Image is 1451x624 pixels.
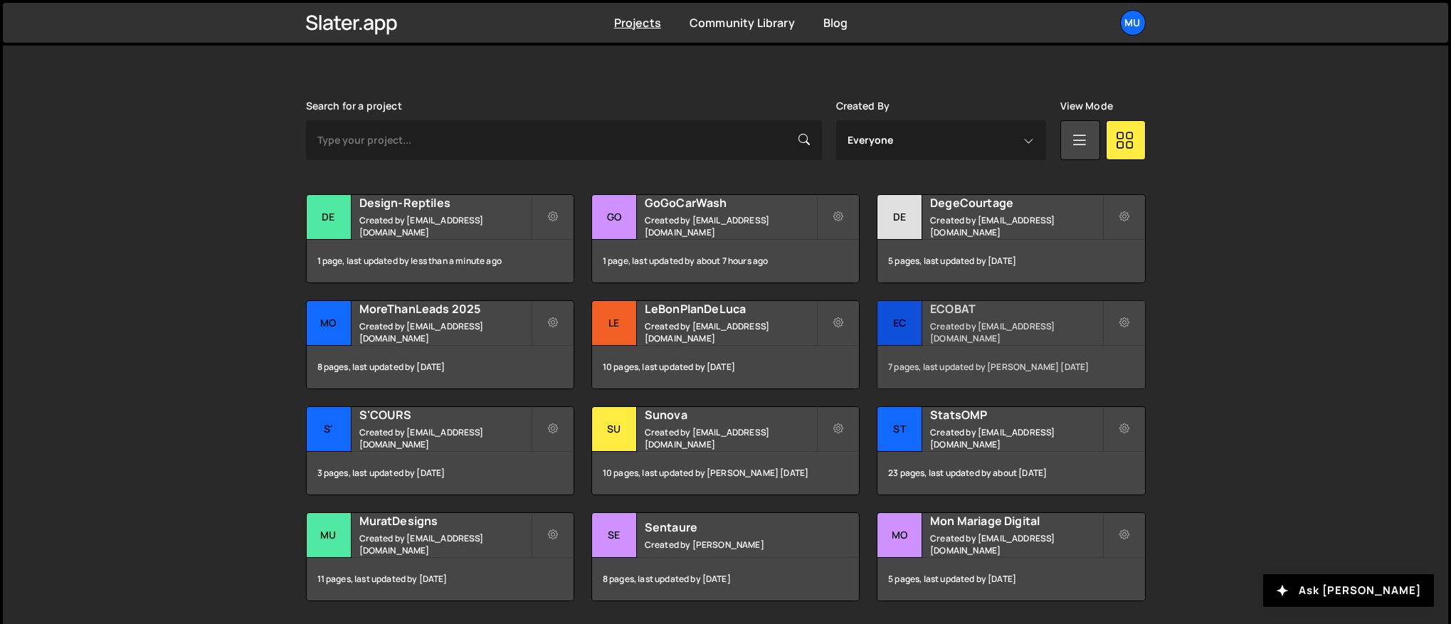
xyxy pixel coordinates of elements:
[877,512,1145,601] a: Mo Mon Mariage Digital Created by [EMAIL_ADDRESS][DOMAIN_NAME] 5 pages, last updated by [DATE]
[359,301,531,317] h2: MoreThanLeads 2025
[930,513,1102,529] h2: Mon Mariage Digital
[930,195,1102,211] h2: DegeCourtage
[645,519,816,535] h2: Sentaure
[592,346,859,388] div: 10 pages, last updated by [DATE]
[877,513,922,558] div: Mo
[690,15,795,31] a: Community Library
[359,320,531,344] small: Created by [EMAIL_ADDRESS][DOMAIN_NAME]
[930,214,1102,238] small: Created by [EMAIL_ADDRESS][DOMAIN_NAME]
[1120,10,1146,36] a: Mu
[823,15,848,31] a: Blog
[592,452,859,495] div: 10 pages, last updated by [PERSON_NAME] [DATE]
[645,195,816,211] h2: GoGoCarWash
[877,195,922,240] div: De
[306,406,574,495] a: S' S'COURS Created by [EMAIL_ADDRESS][DOMAIN_NAME] 3 pages, last updated by [DATE]
[877,240,1144,282] div: 5 pages, last updated by [DATE]
[359,195,531,211] h2: Design-Reptiles
[645,426,816,450] small: Created by [EMAIL_ADDRESS][DOMAIN_NAME]
[306,120,822,160] input: Type your project...
[877,452,1144,495] div: 23 pages, last updated by about [DATE]
[930,301,1102,317] h2: ECOBAT
[359,407,531,423] h2: S'COURS
[307,346,574,388] div: 8 pages, last updated by [DATE]
[307,301,352,346] div: Mo
[877,558,1144,601] div: 5 pages, last updated by [DATE]
[307,407,352,452] div: S'
[930,407,1102,423] h2: StatsOMP
[877,301,922,346] div: EC
[645,407,816,423] h2: Sunova
[307,558,574,601] div: 11 pages, last updated by [DATE]
[645,320,816,344] small: Created by [EMAIL_ADDRESS][DOMAIN_NAME]
[592,407,637,452] div: Su
[930,532,1102,556] small: Created by [EMAIL_ADDRESS][DOMAIN_NAME]
[1263,574,1434,607] button: Ask [PERSON_NAME]
[306,300,574,389] a: Mo MoreThanLeads 2025 Created by [EMAIL_ADDRESS][DOMAIN_NAME] 8 pages, last updated by [DATE]
[592,513,637,558] div: Se
[592,301,637,346] div: Le
[591,194,860,283] a: Go GoGoCarWash Created by [EMAIL_ADDRESS][DOMAIN_NAME] 1 page, last updated by about 7 hours ago
[614,15,661,31] a: Projects
[306,512,574,601] a: Mu MuratDesigns Created by [EMAIL_ADDRESS][DOMAIN_NAME] 11 pages, last updated by [DATE]
[592,195,637,240] div: Go
[359,214,531,238] small: Created by [EMAIL_ADDRESS][DOMAIN_NAME]
[645,539,816,551] small: Created by [PERSON_NAME]
[307,513,352,558] div: Mu
[306,100,402,112] label: Search for a project
[877,406,1145,495] a: St StatsOMP Created by [EMAIL_ADDRESS][DOMAIN_NAME] 23 pages, last updated by about [DATE]
[359,426,531,450] small: Created by [EMAIL_ADDRESS][DOMAIN_NAME]
[877,407,922,452] div: St
[307,452,574,495] div: 3 pages, last updated by [DATE]
[359,513,531,529] h2: MuratDesigns
[930,320,1102,344] small: Created by [EMAIL_ADDRESS][DOMAIN_NAME]
[592,240,859,282] div: 1 page, last updated by about 7 hours ago
[591,406,860,495] a: Su Sunova Created by [EMAIL_ADDRESS][DOMAIN_NAME] 10 pages, last updated by [PERSON_NAME] [DATE]
[645,214,816,238] small: Created by [EMAIL_ADDRESS][DOMAIN_NAME]
[307,240,574,282] div: 1 page, last updated by less than a minute ago
[306,194,574,283] a: De Design-Reptiles Created by [EMAIL_ADDRESS][DOMAIN_NAME] 1 page, last updated by less than a mi...
[836,100,890,112] label: Created By
[591,512,860,601] a: Se Sentaure Created by [PERSON_NAME] 8 pages, last updated by [DATE]
[591,300,860,389] a: Le LeBonPlanDeLuca Created by [EMAIL_ADDRESS][DOMAIN_NAME] 10 pages, last updated by [DATE]
[1060,100,1113,112] label: View Mode
[307,195,352,240] div: De
[930,426,1102,450] small: Created by [EMAIL_ADDRESS][DOMAIN_NAME]
[359,532,531,556] small: Created by [EMAIL_ADDRESS][DOMAIN_NAME]
[877,346,1144,388] div: 7 pages, last updated by [PERSON_NAME] [DATE]
[877,300,1145,389] a: EC ECOBAT Created by [EMAIL_ADDRESS][DOMAIN_NAME] 7 pages, last updated by [PERSON_NAME] [DATE]
[877,194,1145,283] a: De DegeCourtage Created by [EMAIL_ADDRESS][DOMAIN_NAME] 5 pages, last updated by [DATE]
[645,301,816,317] h2: LeBonPlanDeLuca
[592,558,859,601] div: 8 pages, last updated by [DATE]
